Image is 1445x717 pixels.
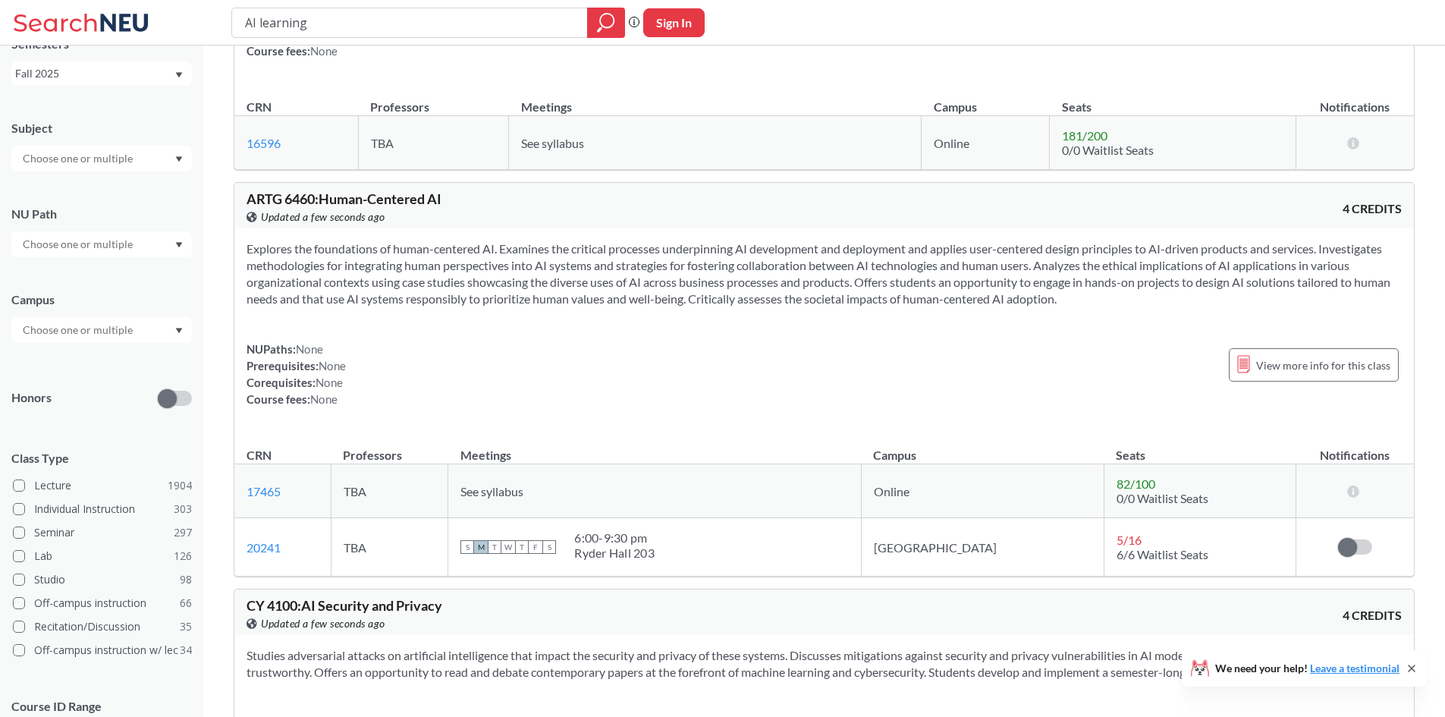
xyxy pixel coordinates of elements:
span: Class Type [11,450,192,467]
th: Seats [1050,83,1296,116]
span: Updated a few seconds ago [261,209,385,225]
label: Off-campus instruction [13,593,192,613]
div: Campus [11,291,192,308]
span: None [316,376,343,389]
section: Studies adversarial attacks on artificial intelligence that impact the security and privacy of th... [247,647,1402,681]
div: CRN [247,99,272,115]
td: TBA [331,518,448,577]
span: None [310,392,338,406]
span: See syllabus [460,484,523,498]
div: Fall 2025 [15,65,174,82]
a: Leave a testimonial [1310,662,1399,675]
div: Dropdown arrow [11,146,192,171]
span: Updated a few seconds ago [261,615,385,632]
div: NUPaths: Prerequisites: Corequisites: Course fees: [247,341,346,407]
div: CRN [247,447,272,464]
p: Course ID Range [11,698,192,715]
span: 297 [174,524,192,541]
div: Subject [11,120,192,137]
span: T [488,540,501,554]
span: 4 CREDITS [1343,200,1402,217]
label: Lecture [13,476,192,495]
span: 35 [180,618,192,635]
input: Choose one or multiple [15,235,143,253]
span: F [529,540,542,554]
div: Dropdown arrow [11,317,192,343]
span: 0/0 Waitlist Seats [1117,491,1208,505]
td: TBA [358,116,508,170]
div: magnifying glass [587,8,625,38]
label: Individual Instruction [13,499,192,519]
span: None [319,359,346,373]
label: Lab [13,546,192,566]
label: Seminar [13,523,192,542]
input: Choose one or multiple [15,149,143,168]
th: Professors [358,83,508,116]
span: 6/6 Waitlist Seats [1117,547,1208,561]
span: W [501,540,515,554]
svg: Dropdown arrow [175,156,183,162]
label: Recitation/Discussion [13,617,192,637]
input: Choose one or multiple [15,321,143,339]
span: CY 4100 : AI Security and Privacy [247,597,442,614]
span: S [460,540,474,554]
th: Notifications [1296,432,1415,464]
span: 0/0 Waitlist Seats [1062,143,1154,157]
div: Ryder Hall 203 [574,546,655,561]
div: Dropdown arrow [11,231,192,257]
span: 303 [174,501,192,517]
span: 5 / 16 [1117,533,1142,547]
th: Seats [1104,432,1296,464]
span: T [515,540,529,554]
svg: Dropdown arrow [175,242,183,248]
button: Sign In [643,8,705,37]
svg: magnifying glass [597,12,615,33]
svg: Dropdown arrow [175,328,183,334]
span: 181 / 200 [1062,128,1107,143]
th: Campus [861,432,1104,464]
span: ARTG 6460 : Human-Centered AI [247,190,441,207]
span: 66 [180,595,192,612]
span: See syllabus [521,136,584,150]
td: Online [922,116,1050,170]
span: 34 [180,642,192,659]
span: View more info for this class [1256,356,1390,375]
th: Notifications [1296,83,1415,116]
span: None [310,44,338,58]
td: [GEOGRAPHIC_DATA] [861,518,1104,577]
th: Meetings [509,83,922,116]
th: Meetings [448,432,861,464]
span: S [542,540,556,554]
span: 82 / 100 [1117,476,1155,491]
span: None [296,342,323,356]
svg: Dropdown arrow [175,72,183,78]
section: Explores the foundations of human-centered AI. Examines the critical processes underpinning AI de... [247,241,1402,307]
div: Fall 2025Dropdown arrow [11,61,192,86]
input: Class, professor, course number, "phrase" [243,10,576,36]
td: Online [861,464,1104,518]
label: Off-campus instruction w/ lec [13,640,192,660]
span: 1904 [168,477,192,494]
span: 98 [180,571,192,588]
th: Professors [331,432,448,464]
a: 20241 [247,540,281,555]
div: 6:00 - 9:30 pm [574,530,655,546]
p: Honors [11,389,52,407]
span: We need your help! [1215,663,1399,674]
span: 126 [174,548,192,564]
a: 17465 [247,484,281,498]
span: 4 CREDITS [1343,607,1402,624]
td: TBA [331,464,448,518]
label: Studio [13,570,192,590]
th: Campus [922,83,1050,116]
a: 16596 [247,136,281,150]
div: NU Path [11,206,192,222]
span: M [474,540,488,554]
